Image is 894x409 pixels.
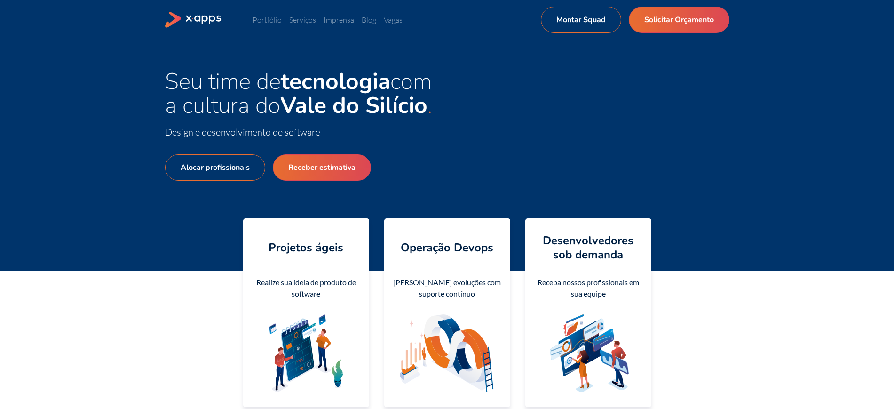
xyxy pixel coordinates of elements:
[541,7,621,33] a: Montar Squad
[251,277,362,299] div: Realize sua ideia de produto de software
[281,66,390,97] strong: tecnologia
[533,233,644,262] h4: Desenvolvedores sob demanda
[324,15,354,24] a: Imprensa
[253,15,282,24] a: Portfólio
[629,7,729,33] a: Solicitar Orçamento
[165,126,320,138] span: Design e desenvolvimento de software
[392,277,503,299] div: [PERSON_NAME] evoluções com suporte contínuo
[533,277,644,299] div: Receba nossos profissionais em sua equipe
[384,15,403,24] a: Vagas
[401,241,493,255] h4: Operação Devops
[269,241,343,255] h4: Projetos ágeis
[165,66,432,121] span: Seu time de com a cultura do
[362,15,376,24] a: Blog
[273,154,371,181] a: Receber estimativa
[165,154,265,181] a: Alocar profissionais
[289,15,316,24] a: Serviços
[280,90,427,121] strong: Vale do Silício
